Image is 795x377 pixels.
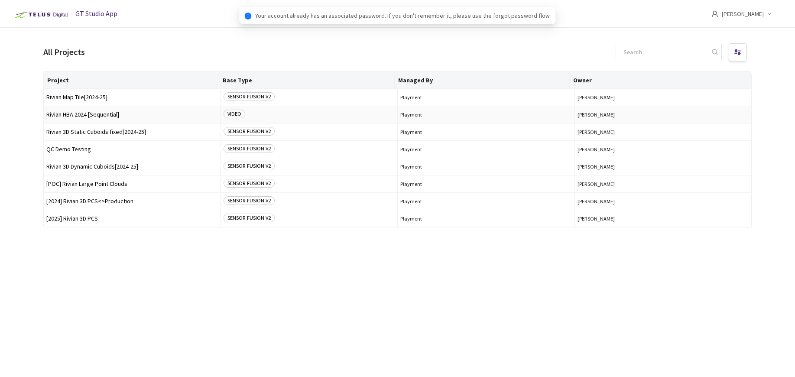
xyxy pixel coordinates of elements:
[224,92,275,101] span: SENSOR FUSION V2
[10,8,71,22] img: Telus
[400,94,572,101] span: Playment
[44,71,219,89] th: Project
[400,198,572,205] span: Playment
[224,214,275,222] span: SENSOR FUSION V2
[400,163,572,170] span: Playment
[46,94,218,101] span: Rivian Map Tile[2024-25]
[219,71,395,89] th: Base Type
[46,198,218,205] span: [2024] Rivian 3D PCS<>Production
[578,181,749,187] button: [PERSON_NAME]
[578,163,749,170] button: [PERSON_NAME]
[400,129,572,135] span: Playment
[255,11,551,20] span: Your account already has an associated password. If you don't remember it, please use the forgot ...
[400,215,572,222] span: Playment
[400,181,572,187] span: Playment
[46,129,218,135] span: Rivian 3D Static Cuboids fixed[2024-25]
[578,94,749,101] button: [PERSON_NAME]
[46,163,218,170] span: Rivian 3D Dynamic Cuboids[2024-25]
[224,162,275,170] span: SENSOR FUSION V2
[46,215,218,222] span: [2025] Rivian 3D PCS
[224,110,245,118] span: VIDEO
[570,71,745,89] th: Owner
[578,198,749,205] button: [PERSON_NAME]
[767,12,772,16] span: down
[75,9,117,18] span: GT Studio App
[46,111,218,118] span: Rivian HBA 2024 [Sequential]
[578,146,749,153] button: [PERSON_NAME]
[578,129,749,135] button: [PERSON_NAME]
[400,146,572,153] span: Playment
[224,196,275,205] span: SENSOR FUSION V2
[711,10,718,17] span: user
[43,46,85,58] div: All Projects
[400,111,572,118] span: Playment
[618,44,711,60] input: Search
[224,179,275,188] span: SENSOR FUSION V2
[224,144,275,153] span: SENSOR FUSION V2
[46,146,218,153] span: QC Demo Testing
[46,181,218,187] span: [POC] Rivian Large Point Clouds
[578,111,749,118] button: [PERSON_NAME]
[224,127,275,136] span: SENSOR FUSION V2
[245,13,252,19] span: info-circle
[395,71,570,89] th: Managed By
[578,215,749,222] button: [PERSON_NAME]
